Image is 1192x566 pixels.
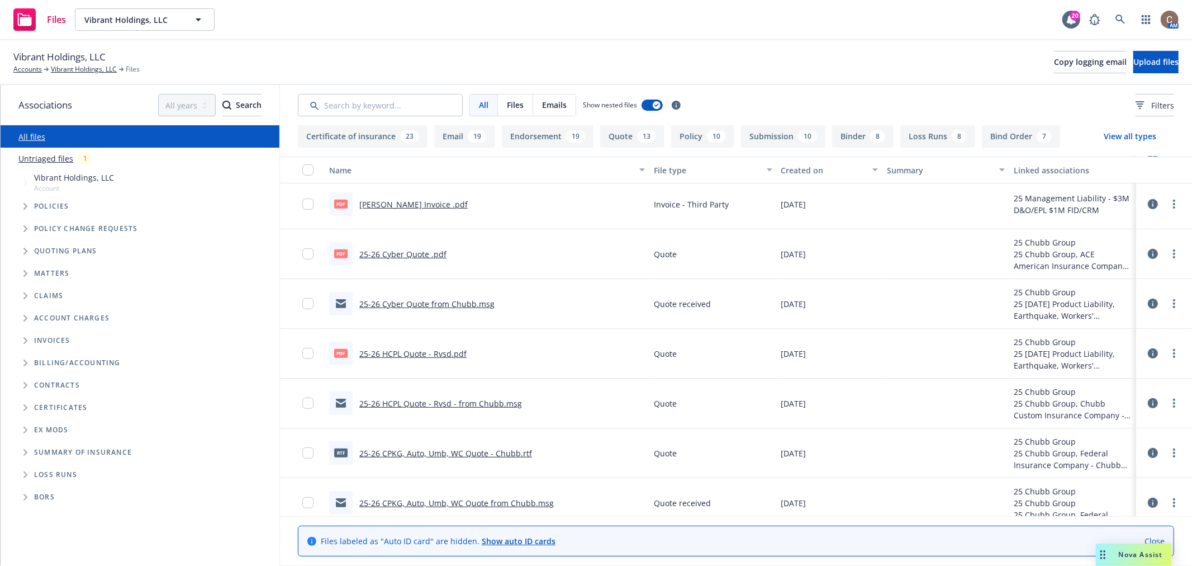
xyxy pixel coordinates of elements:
[302,348,314,359] input: Toggle Row Selected
[222,101,231,110] svg: Search
[654,248,677,260] span: Quote
[1167,397,1181,410] a: more
[781,447,806,459] span: [DATE]
[741,125,825,148] button: Submission
[1084,8,1106,31] a: Report a Bug
[1133,51,1179,73] button: Upload files
[359,398,522,409] a: 25-26 HCPL Quote - Rvsd - from Chubb.msg
[649,157,776,183] button: File type
[654,348,677,360] span: Quote
[222,95,262,116] div: Search
[1133,56,1179,67] span: Upload files
[654,298,711,310] span: Quote received
[654,497,711,509] span: Quote received
[302,199,314,210] input: Toggle Row Selected
[777,157,882,183] button: Created on
[1054,56,1127,67] span: Copy logging email
[542,99,567,111] span: Emails
[707,130,726,143] div: 10
[1014,485,1132,497] div: 25 Chubb Group
[34,270,69,277] span: Matters
[781,248,806,260] span: [DATE]
[1014,386,1132,398] div: 25 Chubb Group
[302,164,314,176] input: Select all
[359,299,495,309] a: 25-26 Cyber Quote from Chubb.msg
[34,427,68,433] span: Ex Mods
[1096,544,1172,566] button: Nova Assist
[502,125,593,148] button: Endorsement
[600,125,664,148] button: Quote
[1037,130,1052,143] div: 7
[1167,197,1181,211] a: more
[84,14,181,26] span: Vibrant Holdings, LLC
[832,125,894,148] button: Binder
[34,382,80,389] span: Contracts
[1167,496,1181,510] a: more
[302,298,314,309] input: Toggle Row Selected
[359,498,554,508] a: 25-26 CPKG, Auto, Umb, WC Quote from Chubb.msg
[359,448,532,459] a: 25-26 CPKG, Auto, Umb, WC Quote - Chubb.rtf
[1014,192,1132,216] div: 25 Management Liability - $3M D&O/EPL $1M FID/CRM
[222,94,262,116] button: SearchSearch
[870,130,885,143] div: 8
[47,15,66,24] span: Files
[34,337,70,344] span: Invoices
[1014,348,1132,371] div: 25 [DATE] Product Liability, Earthquake, Workers' Compensation, Commercial Umbrella, Commercial P...
[952,130,967,143] div: 8
[75,8,215,31] button: Vibrant Holdings, LLC
[1014,509,1132,521] div: 25 Chubb Group, Federal Insurance Company - Chubb Group
[34,248,97,254] span: Quoting plans
[1144,535,1165,547] a: Close
[51,64,117,74] a: Vibrant Holdings, LLC
[887,164,992,176] div: Summary
[34,471,77,478] span: Loss Runs
[1014,164,1132,176] div: Linked associations
[798,130,817,143] div: 10
[18,131,45,142] a: All files
[1167,247,1181,261] a: more
[126,64,140,74] span: Files
[1096,544,1110,566] div: Drag to move
[1161,11,1179,29] img: photo
[321,535,555,547] span: Files labeled as "Auto ID card" are hidden.
[1070,11,1080,21] div: 20
[1014,237,1132,248] div: 25 Chubb Group
[13,50,106,64] span: Vibrant Holdings, LLC
[566,130,585,143] div: 19
[434,125,495,148] button: Email
[482,536,555,546] a: Show auto ID cards
[1136,94,1174,116] button: Filters
[13,64,42,74] a: Accounts
[34,494,55,501] span: BORs
[34,449,132,456] span: Summary of insurance
[359,199,468,210] a: [PERSON_NAME] Invoice .pdf
[302,447,314,459] input: Toggle Row Selected
[1,352,279,508] div: Folder Tree Example
[78,152,93,165] div: 1
[34,404,87,411] span: Certificates
[1167,347,1181,360] a: more
[1014,447,1132,471] div: 25 Chubb Group, Federal Insurance Company - Chubb Group
[654,447,677,459] span: Quote
[34,315,110,322] span: Account charges
[359,249,447,260] a: 25-26 Cyber Quote .pdf
[654,164,759,176] div: File type
[654,398,677,409] span: Quote
[329,164,633,176] div: Name
[671,125,734,148] button: Policy
[982,125,1060,148] button: Bind Order
[781,199,806,210] span: [DATE]
[1014,497,1132,509] div: 25 Chubb Group
[1014,286,1132,298] div: 25 Chubb Group
[1014,298,1132,322] div: 25 [DATE] Product Liability, Earthquake, Workers' Compensation, Commercial Umbrella, Commercial P...
[34,293,63,299] span: Claims
[334,200,348,208] span: pdf
[1086,125,1174,148] button: View all types
[334,349,348,357] span: pdf
[400,130,419,143] div: 23
[18,98,72,112] span: Associations
[781,497,806,509] span: [DATE]
[18,153,73,164] a: Untriaged files
[1136,100,1174,111] span: Filters
[583,100,637,110] span: Show nested files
